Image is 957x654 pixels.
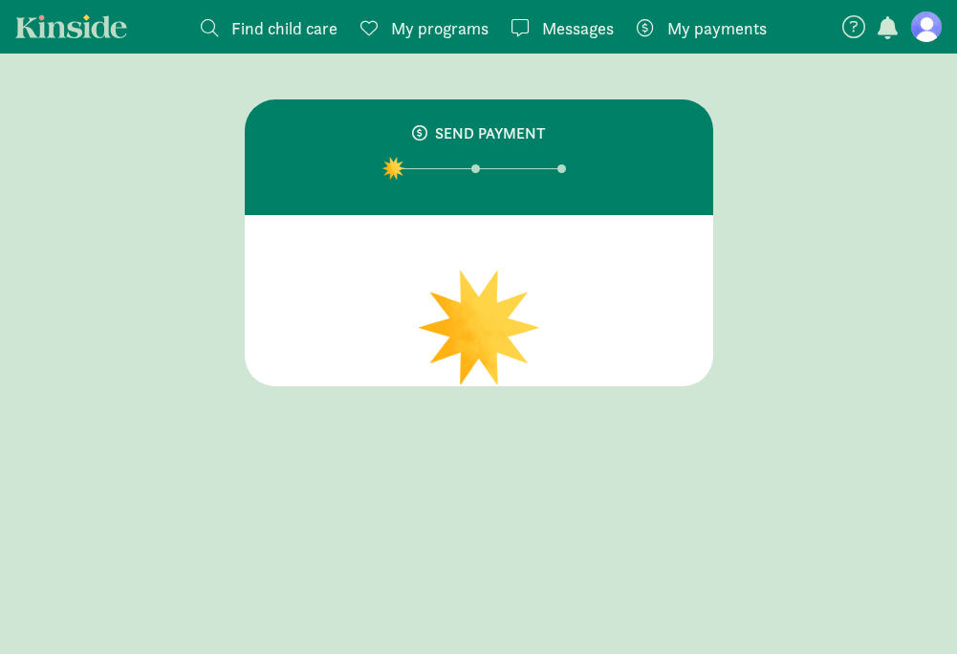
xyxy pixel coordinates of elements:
span: Messages [542,15,614,41]
div: SEND PAYMENT [268,122,690,145]
a: Kinside [15,14,127,38]
span: Find child care [231,15,337,41]
span: My programs [391,15,489,41]
span: My payments [667,15,767,41]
